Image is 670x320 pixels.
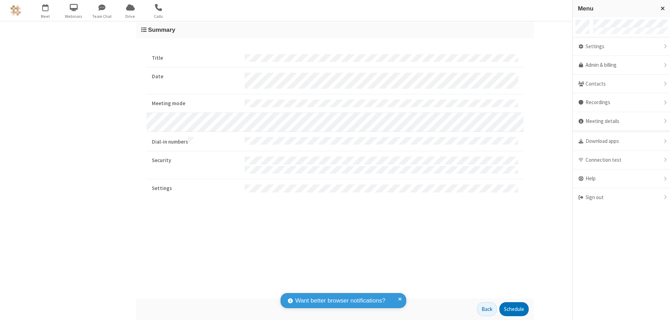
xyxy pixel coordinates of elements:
div: Settings [573,37,670,56]
span: Team Chat [89,13,115,20]
h3: Menu [578,5,654,12]
a: Admin & billing [573,56,670,75]
strong: Title [152,54,239,62]
span: Calls [146,13,172,20]
div: Download apps [573,132,670,151]
div: Recordings [573,93,670,112]
strong: Date [152,73,239,81]
span: Summary [148,26,175,33]
div: Connection test [573,151,670,170]
button: Schedule [499,302,529,316]
strong: Security [152,157,239,165]
span: Drive [117,13,143,20]
button: Back [477,302,497,316]
div: Meeting details [573,112,670,131]
img: QA Selenium DO NOT DELETE OR CHANGE [10,5,21,16]
div: Sign out [573,188,670,207]
div: Help [573,169,670,188]
span: Meet [32,13,59,20]
div: Contacts [573,75,670,94]
span: Want better browser notifications? [295,296,385,305]
strong: Settings [152,184,239,192]
strong: Dial-in numbers [152,137,239,146]
span: Webinars [61,13,87,20]
strong: Meeting mode [152,100,239,108]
